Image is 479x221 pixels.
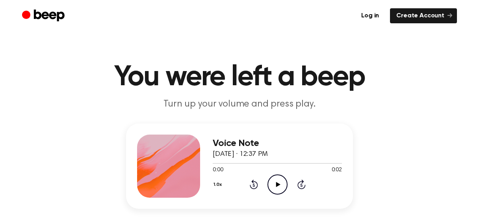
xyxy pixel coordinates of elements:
span: [DATE] · 12:37 PM [213,151,268,158]
span: 0:00 [213,166,223,174]
a: Beep [22,8,67,24]
span: 0:02 [332,166,342,174]
button: 1.0x [213,178,225,191]
a: Create Account [390,8,457,23]
h1: You were left a beep [38,63,441,92]
a: Log in [355,8,385,23]
p: Turn up your volume and press play. [88,98,391,111]
h3: Voice Note [213,138,342,149]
